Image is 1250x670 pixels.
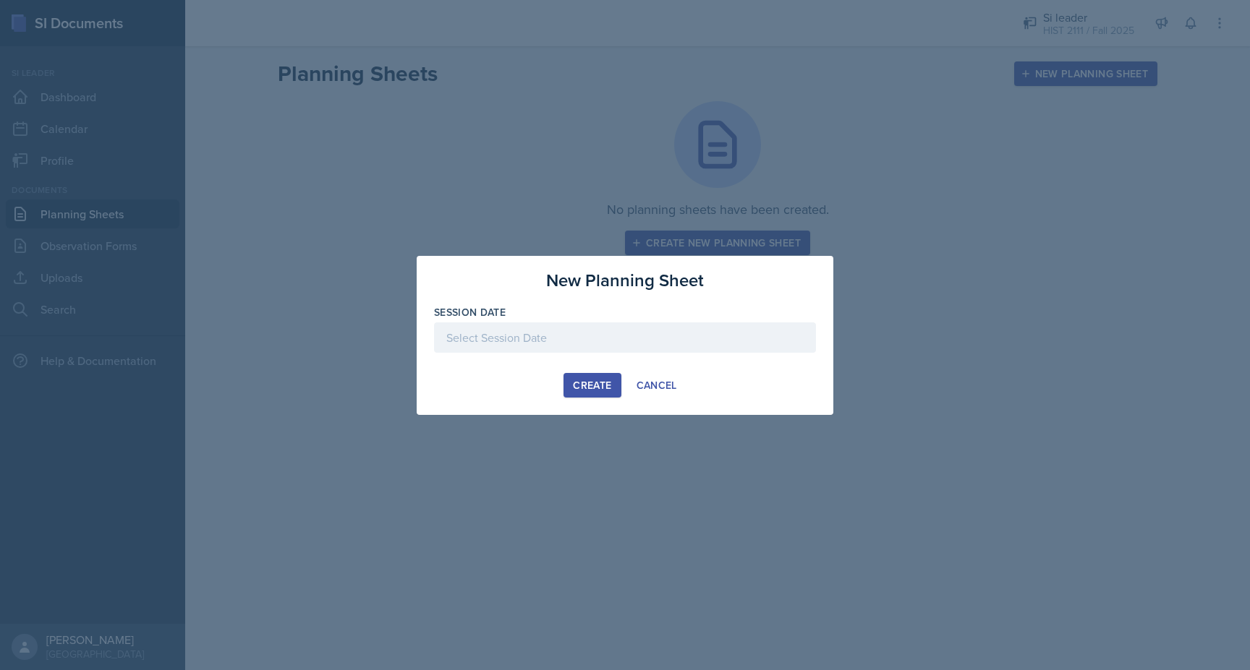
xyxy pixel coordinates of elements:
[637,379,677,391] div: Cancel
[546,267,704,293] h3: New Planning Sheet
[434,305,506,319] label: Session Date
[573,379,611,391] div: Create
[564,373,621,398] button: Create
[627,373,686,398] button: Cancel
